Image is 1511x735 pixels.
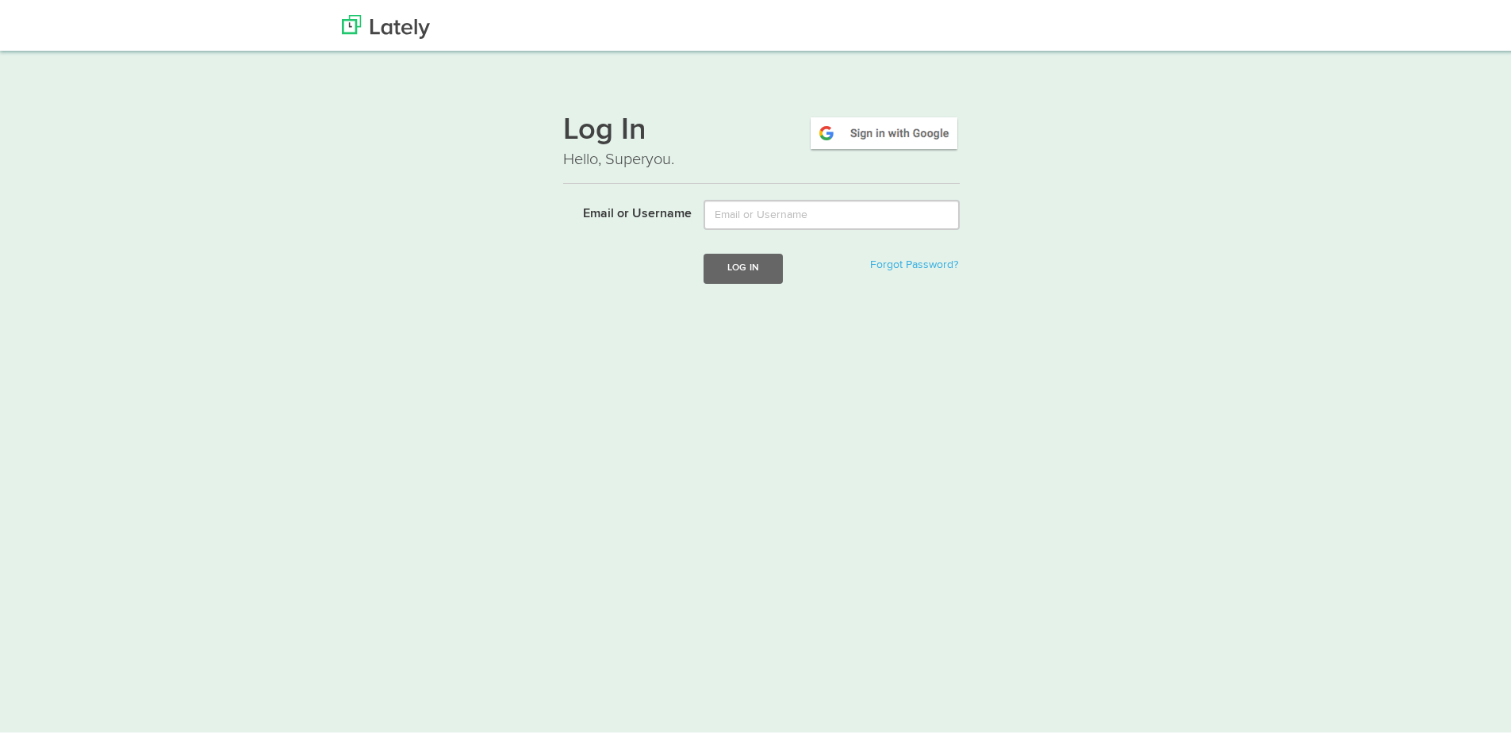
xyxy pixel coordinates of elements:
a: Forgot Password? [870,256,958,267]
label: Email or Username [551,197,692,220]
img: google-signin.png [808,112,960,148]
button: Log In [704,251,783,280]
img: Lately [342,12,430,36]
h1: Log In [563,112,960,145]
input: Email or Username [704,197,960,227]
p: Hello, Superyou. [563,145,960,168]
